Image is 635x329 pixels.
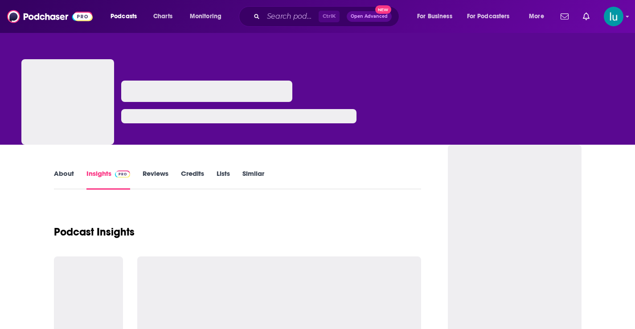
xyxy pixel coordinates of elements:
span: For Business [417,10,452,23]
span: Logged in as lusodano [604,7,623,26]
img: Podchaser - Follow, Share and Rate Podcasts [7,8,93,25]
a: Similar [242,169,264,190]
span: More [529,10,544,23]
span: Ctrl K [319,11,340,22]
a: About [54,169,74,190]
a: InsightsPodchaser Pro [86,169,131,190]
button: open menu [104,9,148,24]
button: open menu [184,9,233,24]
a: Reviews [143,169,168,190]
input: Search podcasts, credits, & more... [263,9,319,24]
h1: Podcast Insights [54,225,135,239]
a: Charts [147,9,178,24]
button: open menu [411,9,463,24]
a: Lists [217,169,230,190]
a: Show notifications dropdown [579,9,593,24]
a: Credits [181,169,204,190]
span: New [375,5,391,14]
span: Podcasts [111,10,137,23]
button: open menu [523,9,555,24]
button: open menu [461,9,523,24]
span: Open Advanced [351,14,388,19]
a: Show notifications dropdown [557,9,572,24]
img: User Profile [604,7,623,26]
span: For Podcasters [467,10,510,23]
span: Monitoring [190,10,221,23]
button: Show profile menu [604,7,623,26]
span: Charts [153,10,172,23]
img: Podchaser Pro [115,171,131,178]
div: Search podcasts, credits, & more... [247,6,408,27]
button: Open AdvancedNew [347,11,392,22]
